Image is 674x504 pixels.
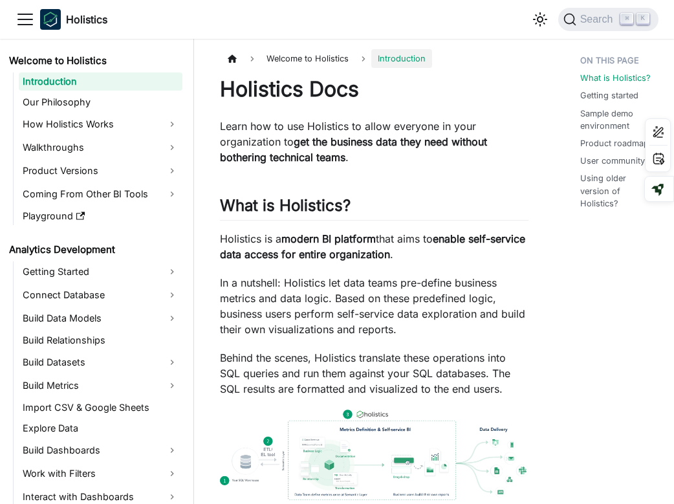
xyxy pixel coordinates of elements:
[220,135,487,164] strong: get the business data they need without bothering technical teams
[580,89,638,102] a: Getting started
[19,285,182,305] a: Connect Database
[19,114,182,135] a: How Holistics Works
[260,49,355,68] span: Welcome to Holistics
[19,331,182,349] a: Build Relationships
[19,463,182,484] a: Work with Filters
[19,137,182,158] a: Walkthroughs
[5,52,182,70] a: Welcome to Holistics
[19,399,182,417] a: Import CSV & Google Sheets
[281,232,376,245] strong: modern BI platform
[19,207,182,225] a: Playground
[580,107,654,132] a: Sample demo environment
[5,241,182,259] a: Analytics Development
[576,14,621,25] span: Search
[19,72,182,91] a: Introduction
[220,275,528,337] p: In a nutshell: Holistics let data teams pre-define business metrics and data logic. Based on thes...
[558,8,658,31] button: Search (Command+K)
[580,72,651,84] a: What is Holistics?
[220,350,528,397] p: Behind the scenes, Holistics translate these operations into SQL queries and run them against you...
[19,261,182,282] a: Getting Started
[220,196,528,221] h2: What is Holistics?
[19,93,182,111] a: Our Philosophy
[40,9,107,30] a: HolisticsHolistics
[19,308,182,329] a: Build Data Models
[580,137,649,149] a: Product roadmap
[16,10,35,29] button: Toggle navigation bar
[19,375,182,396] a: Build Metrics
[19,419,182,437] a: Explore Data
[220,410,528,500] img: How Holistics fits in your Data Stack
[636,13,649,25] kbd: K
[40,9,61,30] img: Holistics
[220,118,528,165] p: Learn how to use Holistics to allow everyone in your organization to .
[19,440,182,461] a: Build Dashboards
[530,9,550,30] button: Switch between dark and light mode (currently light mode)
[220,49,245,68] a: Home page
[620,13,633,25] kbd: ⌘
[19,352,182,373] a: Build Datasets
[220,76,528,102] h1: Holistics Docs
[580,155,645,167] a: User community
[580,172,654,210] a: Using older version of Holistics?
[19,184,182,204] a: Coming From Other BI Tools
[19,160,182,181] a: Product Versions
[371,49,432,68] span: Introduction
[220,49,528,68] nav: Breadcrumbs
[66,12,107,27] b: Holistics
[220,231,528,262] p: Holistics is a that aims to .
